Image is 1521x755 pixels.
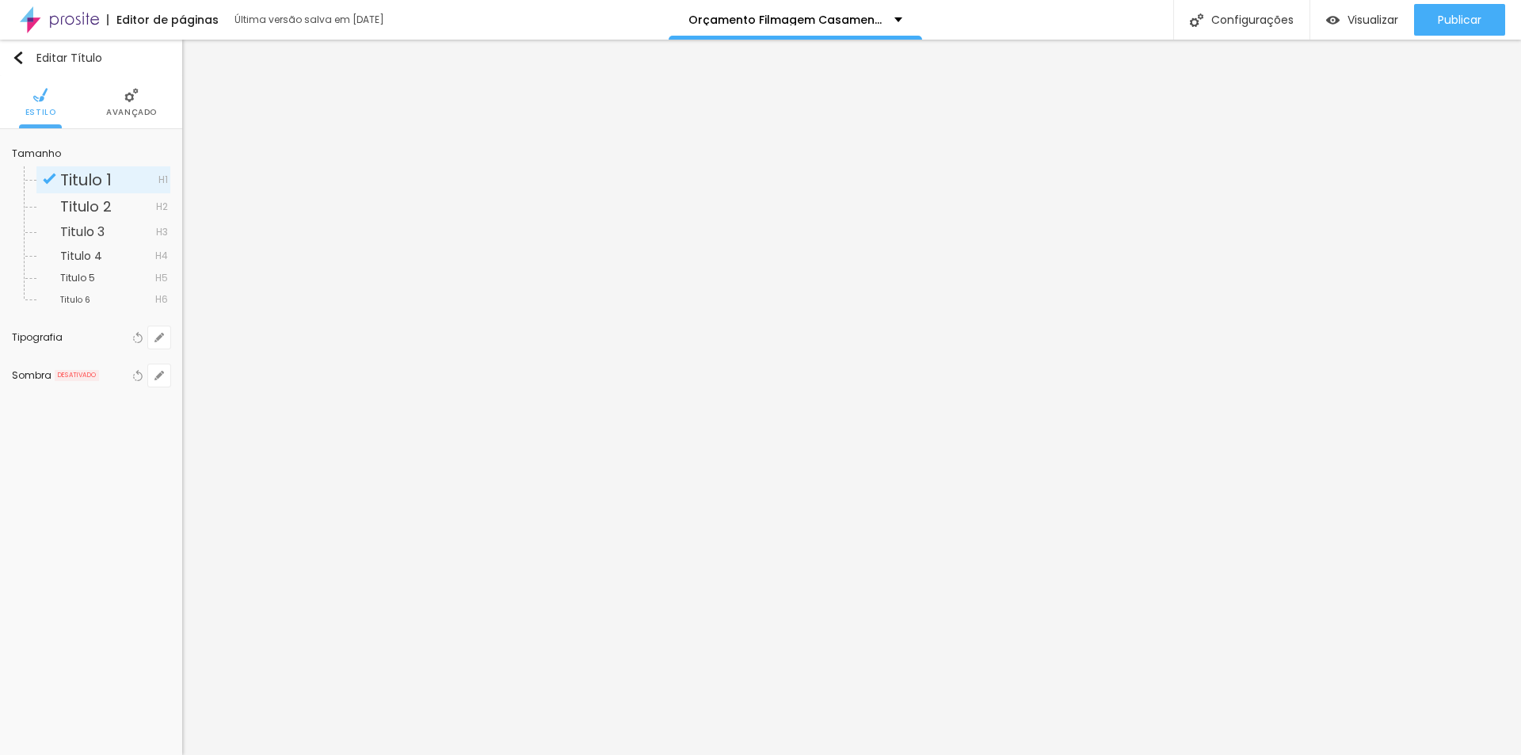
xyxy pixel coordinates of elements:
div: Editar Título [12,51,102,64]
span: H4 [155,251,168,261]
span: DESATIVADO [55,370,99,381]
img: Icone [124,88,139,102]
img: Icone [1190,13,1203,27]
button: Publicar [1414,4,1505,36]
span: Titulo 4 [60,248,102,264]
img: Icone [33,88,48,102]
div: Tipografia [12,333,129,342]
div: Editor de páginas [107,14,219,25]
div: Tamanho [12,149,170,158]
img: Icone [12,51,25,64]
span: Avançado [106,109,157,116]
iframe: Editor [182,40,1521,755]
span: Visualizar [1348,13,1398,26]
img: Icone [43,172,56,185]
p: Orçamento Filmagem Casamento 2026/2027 [688,14,882,25]
span: Titulo 5 [60,271,95,284]
button: Visualizar [1310,4,1414,36]
span: H2 [156,202,168,212]
span: Titulo 3 [60,223,105,241]
span: H6 [155,295,168,304]
img: view-1.svg [1326,13,1340,27]
span: H3 [156,227,168,237]
span: Estilo [25,109,56,116]
span: H1 [158,175,168,185]
span: Titulo 6 [60,294,90,306]
span: Titulo 2 [60,196,112,216]
span: Titulo 1 [60,169,112,191]
div: Sombra [12,371,51,380]
span: H5 [155,273,168,283]
span: Publicar [1438,13,1481,26]
div: Última versão salva em [DATE] [234,15,417,25]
